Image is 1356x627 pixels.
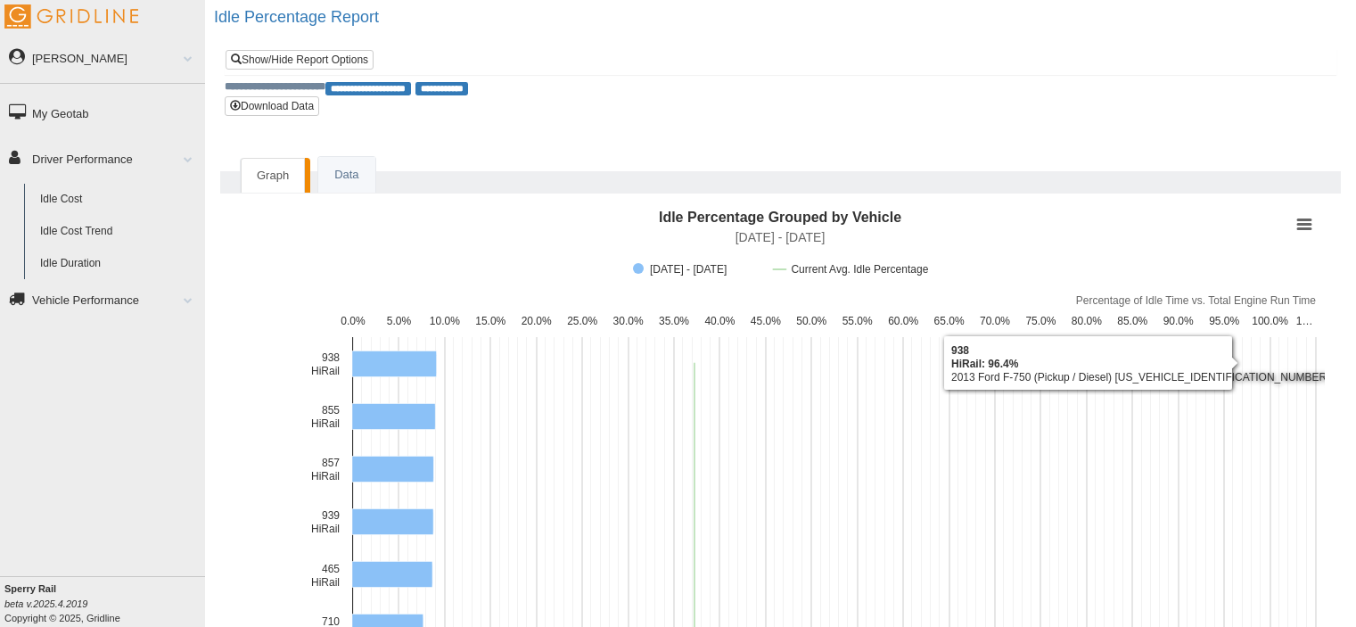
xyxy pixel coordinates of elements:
[311,351,340,377] text: 938 HiRail
[659,210,901,225] text: Idle Percentage Grouped by Vehicle
[1076,294,1317,307] text: Percentage of Idle Time vs. Total Engine Run Time
[704,315,735,327] text: 40.0%
[32,184,205,216] a: Idle Cost
[1252,315,1288,327] text: 100.0%
[352,403,435,429] path: 855 HiRail, 95.13. 8/17/2025 - 8/23/2025.
[980,315,1010,327] text: 70.0%
[352,508,433,534] path: 939 HiRail, 92.82. 8/17/2025 - 8/23/2025.
[352,561,432,587] path: 465 HiRail, 91.73. 8/17/2025 - 8/23/2025.
[633,263,754,276] button: Show 8/17/2025 - 8/23/2025
[4,582,205,625] div: Copyright © 2025, Gridline
[567,315,597,327] text: 25.0%
[934,315,965,327] text: 65.0%
[1025,315,1056,327] text: 75.0%
[613,315,644,327] text: 30.0%
[522,315,552,327] text: 20.0%
[241,158,305,194] a: Graph
[4,598,87,609] i: beta v.2025.4.2019
[1117,315,1147,327] text: 85.0%
[1296,315,1313,327] text: 1…
[842,315,873,327] text: 55.0%
[311,509,340,535] text: 939 HiRail
[796,315,826,327] text: 50.0%
[4,4,138,29] img: Gridline
[352,456,433,482] path: 857 HiRail, 93.17. 8/17/2025 - 8/23/2025.
[888,315,918,327] text: 60.0%
[1072,315,1102,327] text: 80.0%
[1163,315,1194,327] text: 90.0%
[475,315,505,327] text: 15.0%
[214,9,1356,27] h2: Idle Percentage Report
[32,248,205,280] a: Idle Duration
[341,315,366,327] text: 0.0%
[352,351,437,376] path: 938 HiRail, 96.4. 8/17/2025 - 8/23/2025.
[387,315,412,327] text: 5.0%
[751,315,781,327] text: 45.0%
[311,404,340,430] text: 855 HiRail
[32,216,205,248] a: Idle Cost Trend
[226,50,374,70] a: Show/Hide Report Options
[430,315,460,327] text: 10.0%
[1292,212,1317,237] button: View chart menu, Idle Percentage Grouped by Vehicle
[4,583,56,594] b: Sperry Rail
[736,230,826,244] text: [DATE] - [DATE]
[659,315,689,327] text: 35.0%
[1209,315,1239,327] text: 95.0%
[311,563,340,589] text: 465 HiRail
[318,157,374,194] a: Data
[773,263,928,276] button: Show Current Avg. Idle Percentage
[225,96,319,116] button: Download Data
[311,457,340,483] text: 857 HiRail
